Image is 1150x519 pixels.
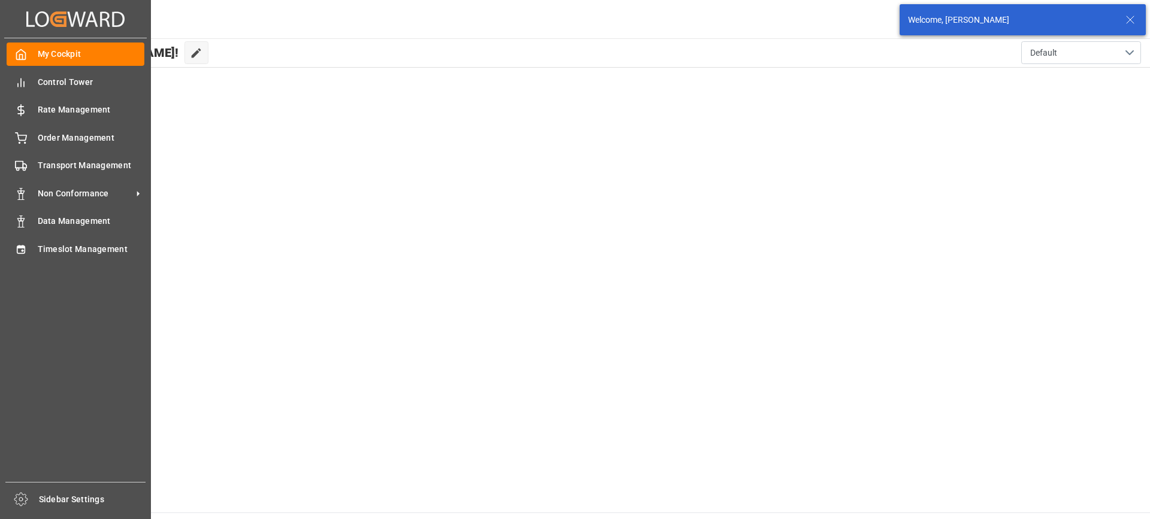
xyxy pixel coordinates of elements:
[38,159,145,172] span: Transport Management
[7,237,144,260] a: Timeslot Management
[1021,41,1141,64] button: open menu
[38,104,145,116] span: Rate Management
[7,43,144,66] a: My Cockpit
[7,154,144,177] a: Transport Management
[1030,47,1057,59] span: Default
[7,126,144,149] a: Order Management
[38,132,145,144] span: Order Management
[38,215,145,227] span: Data Management
[50,41,178,64] span: Hello [PERSON_NAME]!
[38,76,145,89] span: Control Tower
[908,14,1114,26] div: Welcome, [PERSON_NAME]
[7,98,144,122] a: Rate Management
[7,70,144,93] a: Control Tower
[38,48,145,60] span: My Cockpit
[38,187,132,200] span: Non Conformance
[38,243,145,256] span: Timeslot Management
[7,210,144,233] a: Data Management
[39,493,146,506] span: Sidebar Settings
